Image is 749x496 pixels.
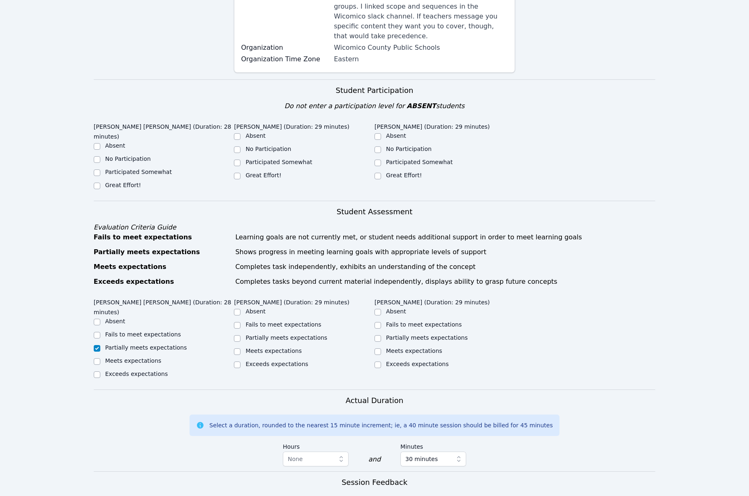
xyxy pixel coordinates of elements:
label: Fails to meet expectations [245,321,321,328]
div: Partially meets expectations [94,247,231,257]
div: Completes task independently, exhibits an understanding of the concept [235,262,655,272]
button: None [283,452,349,466]
label: Absent [105,142,125,149]
div: Do not enter a participation level for students [94,101,656,111]
label: Hours [283,439,349,452]
label: No Participation [245,146,291,152]
legend: [PERSON_NAME] (Duration: 29 minutes) [374,119,490,132]
label: Participated Somewhat [245,159,312,165]
div: Completes tasks beyond current material independently, displays ability to grasp future concepts [235,277,655,287]
label: Organization Time Zone [241,54,329,64]
label: Exceeds expectations [386,361,448,367]
div: Shows progress in meeting learning goals with appropriate levels of support [235,247,655,257]
label: Partially meets expectations [245,334,327,341]
div: and [368,454,381,464]
label: Meets expectations [386,348,442,354]
span: None [288,456,303,462]
label: Fails to meet expectations [105,331,181,338]
legend: [PERSON_NAME] [PERSON_NAME] (Duration: 28 minutes) [94,295,234,317]
label: Absent [245,308,266,315]
button: 30 minutes [400,452,466,466]
legend: [PERSON_NAME] [PERSON_NAME] (Duration: 28 minutes) [94,119,234,141]
label: Meets expectations [105,357,162,364]
label: Great Effort! [245,172,281,178]
div: Learning goals are not currently met, or student needs additional support in order to meet learni... [235,232,655,242]
div: Wicomico County Public Schools [334,43,508,53]
label: Participated Somewhat [105,169,172,175]
label: Exceeds expectations [245,361,308,367]
label: Minutes [400,439,466,452]
label: Partially meets expectations [105,344,187,351]
label: Exceeds expectations [105,371,168,377]
div: Select a duration, rounded to the nearest 15 minute increment; ie, a 40 minute session should be ... [209,421,553,429]
span: ABSENT [407,102,436,110]
div: Exceeds expectations [94,277,231,287]
label: No Participation [105,155,151,162]
div: Evaluation Criteria Guide [94,223,656,232]
label: Participated Somewhat [386,159,453,165]
label: Organization [241,43,329,53]
label: Meets expectations [245,348,302,354]
h3: Student Assessment [94,206,656,218]
label: Absent [105,318,125,324]
label: Great Effort! [386,172,422,178]
h3: Session Feedback [342,477,407,488]
legend: [PERSON_NAME] (Duration: 29 minutes) [234,119,349,132]
div: Eastern [334,54,508,64]
label: Absent [386,132,406,139]
label: Absent [386,308,406,315]
legend: [PERSON_NAME] (Duration: 29 minutes) [234,295,349,307]
span: 30 minutes [405,454,438,464]
div: Fails to meet expectations [94,232,231,242]
label: Great Effort! [105,182,141,188]
legend: [PERSON_NAME] (Duration: 29 minutes) [374,295,490,307]
div: Meets expectations [94,262,231,272]
h3: Student Participation [94,85,656,96]
h3: Actual Duration [346,395,403,406]
label: Fails to meet expectations [386,321,462,328]
label: No Participation [386,146,432,152]
label: Partially meets expectations [386,334,468,341]
label: Absent [245,132,266,139]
